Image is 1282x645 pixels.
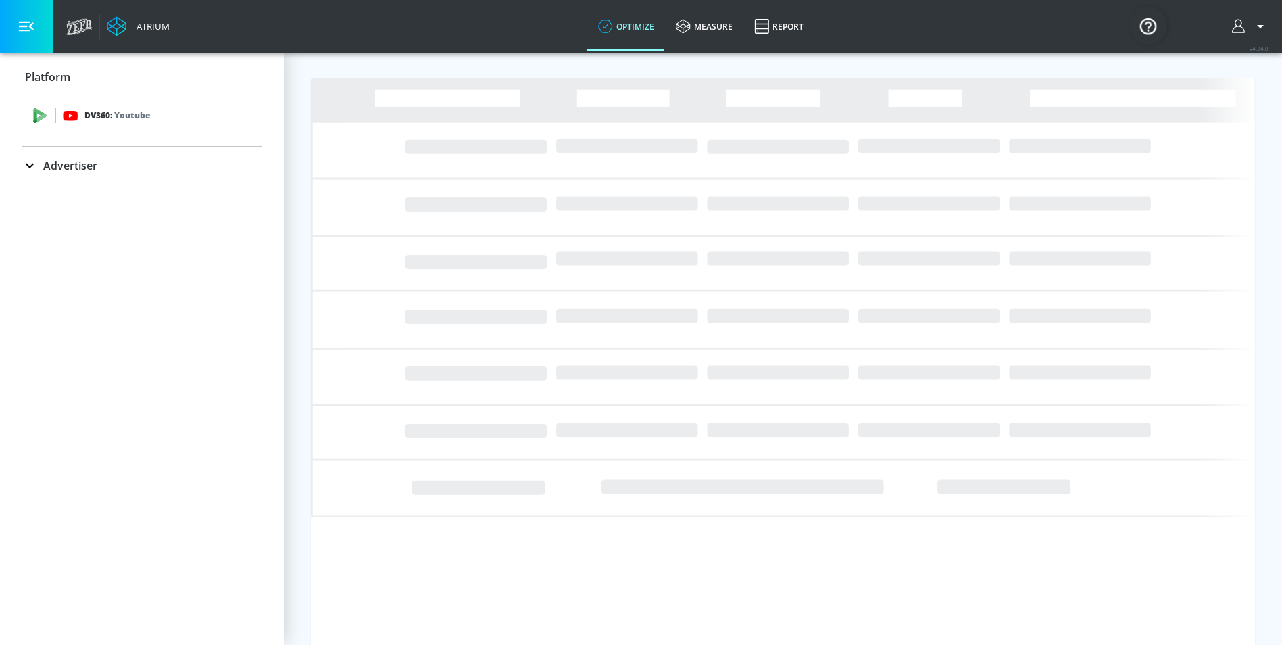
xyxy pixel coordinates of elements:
[22,95,262,136] div: DV360: Youtube
[25,70,70,85] p: Platform
[43,158,97,173] p: Advertiser
[22,147,262,185] div: Advertiser
[114,108,150,122] p: Youtube
[1250,45,1268,52] span: v 4.24.0
[743,2,814,51] a: Report
[665,2,743,51] a: measure
[587,2,665,51] a: optimize
[107,16,170,37] a: Atrium
[84,108,150,123] p: DV360:
[131,20,170,32] div: Atrium
[1129,7,1167,45] button: Open Resource Center
[22,58,262,96] div: Platform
